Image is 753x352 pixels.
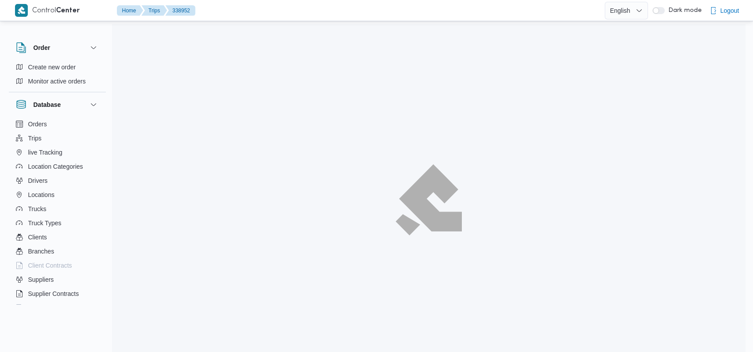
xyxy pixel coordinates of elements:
button: Client Contracts [12,258,102,273]
div: Order [9,60,106,92]
span: Suppliers [28,274,54,285]
span: Devices [28,303,50,313]
button: Drivers [12,174,102,188]
span: Orders [28,119,47,129]
span: Client Contracts [28,260,72,271]
span: live Tracking [28,147,63,158]
button: live Tracking [12,145,102,159]
button: 338952 [165,5,195,16]
span: Monitor active orders [28,76,86,87]
span: Locations [28,189,55,200]
span: Trips [28,133,42,144]
h3: Order [34,42,50,53]
span: Location Categories [28,161,83,172]
button: Create new order [12,60,102,74]
iframe: chat widget [9,317,37,343]
button: Monitor active orders [12,74,102,88]
button: Supplier Contracts [12,287,102,301]
span: Logout [720,5,739,16]
span: Trucks [28,204,46,214]
button: Locations [12,188,102,202]
button: Trucks [12,202,102,216]
h3: Database [34,99,61,110]
button: Orders [12,117,102,131]
button: Location Categories [12,159,102,174]
img: ILLA Logo [401,170,457,230]
button: Home [117,5,143,16]
img: X8yXhbKr1z7QwAAAABJRU5ErkJggg== [15,4,28,17]
button: Suppliers [12,273,102,287]
button: Branches [12,244,102,258]
button: Clients [12,230,102,244]
span: Drivers [28,175,48,186]
span: Branches [28,246,54,257]
span: Supplier Contracts [28,288,79,299]
button: Devices [12,301,102,315]
div: Database [9,117,106,308]
button: Truck Types [12,216,102,230]
button: Trips [12,131,102,145]
button: Database [16,99,99,110]
button: Order [16,42,99,53]
span: Create new order [28,62,76,72]
button: Trips [142,5,167,16]
span: Clients [28,232,47,242]
span: Truck Types [28,218,61,228]
span: Dark mode [665,7,702,14]
button: Logout [706,2,743,19]
b: Center [56,8,80,14]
